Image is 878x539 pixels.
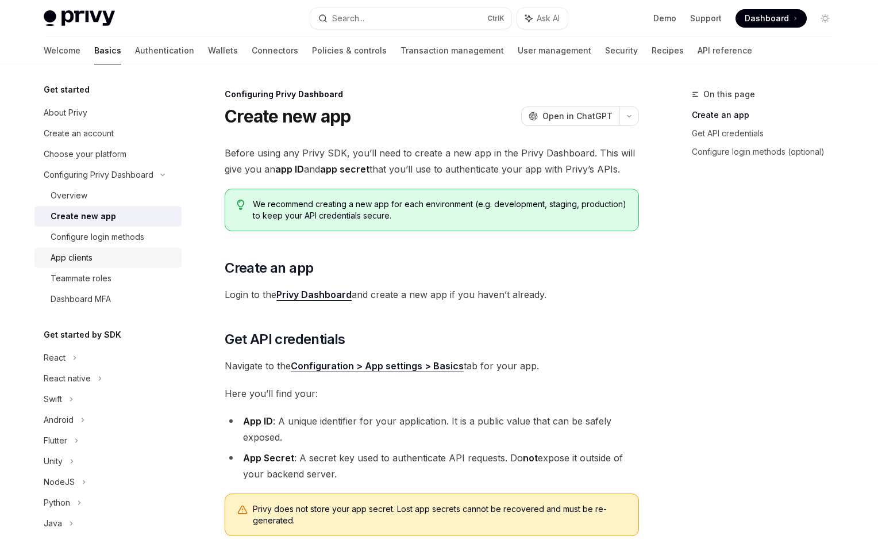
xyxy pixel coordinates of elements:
[518,37,591,64] a: User management
[237,200,245,210] svg: Tip
[44,10,115,26] img: light logo
[745,13,789,24] span: Dashboard
[44,496,70,510] div: Python
[703,87,755,101] span: On this page
[310,8,511,29] button: Search...CtrlK
[225,413,639,445] li: : A unique identifier for your application. It is a public value that can be safely exposed.
[225,106,351,127] h1: Create new app
[225,89,639,100] div: Configuring Privy Dashboard
[225,286,639,303] span: Login to the and create a new app if you haven’t already.
[51,209,116,223] div: Create new app
[698,37,752,64] a: API reference
[332,12,364,25] div: Search...
[523,452,538,464] strong: not
[34,123,182,144] a: Create an account
[44,372,91,385] div: React native
[44,351,66,365] div: React
[291,360,464,372] a: Configuration > App settings > Basics
[225,259,313,277] span: Create an app
[237,504,248,516] svg: Warning
[51,272,111,285] div: Teammate roles
[605,37,638,64] a: Security
[34,289,182,309] a: Dashboard MFA
[275,163,304,175] strong: app ID
[401,37,504,64] a: Transaction management
[816,9,834,28] button: Toggle dark mode
[44,328,121,342] h5: Get started by SDK
[276,289,352,301] a: Privy Dashboard
[34,206,182,227] a: Create new app
[225,450,639,482] li: : A secret key used to authenticate API requests. Do expose it outside of your backend server.
[690,13,722,24] a: Support
[34,268,182,289] a: Teammate roles
[44,83,90,97] h5: Get started
[44,475,75,489] div: NodeJS
[252,37,298,64] a: Connectors
[253,198,627,221] span: We recommend creating a new app for each environment (e.g. development, staging, production) to k...
[692,124,844,143] a: Get API credentials
[653,13,676,24] a: Demo
[487,14,505,23] span: Ctrl K
[517,8,568,29] button: Ask AI
[652,37,684,64] a: Recipes
[692,106,844,124] a: Create an app
[34,247,182,268] a: App clients
[44,413,74,427] div: Android
[521,106,619,126] button: Open in ChatGPT
[542,110,613,122] span: Open in ChatGPT
[44,517,62,530] div: Java
[225,145,639,177] span: Before using any Privy SDK, you’ll need to create a new app in the Privy Dashboard. This will giv...
[44,168,153,182] div: Configuring Privy Dashboard
[243,452,294,464] strong: App Secret
[44,127,114,140] div: Create an account
[135,37,194,64] a: Authentication
[51,292,111,306] div: Dashboard MFA
[34,144,182,165] a: Choose your platform
[320,163,369,175] strong: app secret
[735,9,807,28] a: Dashboard
[208,37,238,64] a: Wallets
[44,392,62,406] div: Swift
[692,143,844,161] a: Configure login methods (optional)
[537,13,560,24] span: Ask AI
[225,330,345,349] span: Get API credentials
[225,385,639,402] span: Here you’ll find your:
[253,503,627,526] span: Privy does not store your app secret. Lost app secrets cannot be recovered and must be re-generated.
[51,251,93,265] div: App clients
[34,102,182,123] a: About Privy
[44,454,63,468] div: Unity
[44,147,126,161] div: Choose your platform
[51,230,144,244] div: Configure login methods
[34,227,182,247] a: Configure login methods
[34,185,182,206] a: Overview
[44,434,67,448] div: Flutter
[225,358,639,374] span: Navigate to the tab for your app.
[312,37,387,64] a: Policies & controls
[44,37,80,64] a: Welcome
[51,189,87,202] div: Overview
[243,415,273,427] strong: App ID
[94,37,121,64] a: Basics
[44,106,87,120] div: About Privy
